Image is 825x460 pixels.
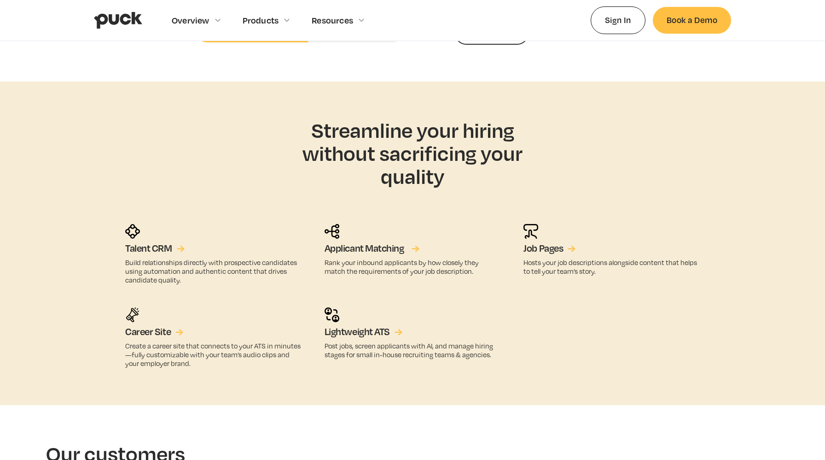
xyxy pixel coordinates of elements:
div: → [395,326,402,338]
div: → [412,242,419,254]
a: Book a Demo [653,7,731,33]
div: Overview [172,15,209,25]
p: Hosts your job descriptions alongside content that helps to tell your team’s story. [523,258,700,276]
h5: Career Site [125,326,171,338]
h2: Streamline your hiring without sacrificing your quality [277,118,548,187]
a: Sign In [591,6,645,34]
div: → [177,242,185,254]
h5: Job Pages [523,242,563,254]
div: → [568,242,575,254]
div: → [175,326,183,338]
a: Career Site→ [125,326,183,338]
h5: Talent CRM [125,242,172,254]
h5: Lightweight ATS [325,326,390,338]
a: Lightweight ATS→ [325,326,403,338]
div: Resources [312,15,353,25]
a: Applicant Matching→ [325,242,417,254]
a: Talent CRM→ [125,242,185,254]
p: Create a career site that connects to your ATS in minutes—fully customizable with your team’s aud... [125,342,302,368]
div: Products [243,15,279,25]
a: Job Pages→ [523,242,575,254]
p: Build relationships directly with prospective candidates using automation and authentic content t... [125,258,302,285]
h5: Applicant Matching [325,242,404,254]
p: Rank your inbound applicants by how closely they match the requirements of your job description. [325,258,501,276]
p: Post jobs, screen applicants with AI, and manage hiring stages for small in-house recruiting team... [325,342,501,359]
